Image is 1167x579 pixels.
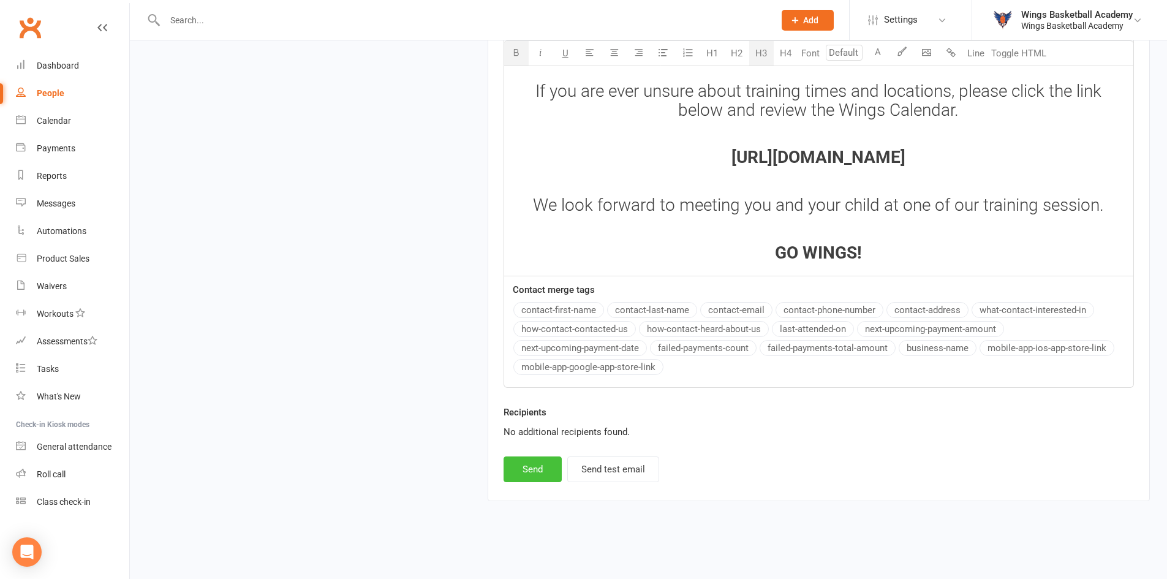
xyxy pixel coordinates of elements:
div: Open Intercom Messenger [12,537,42,567]
a: What's New [16,383,129,411]
button: last-attended-on [772,321,854,337]
span: If you are ever unsure about training times and locations, please click the link below and review... [535,81,1106,120]
button: failed-payments-count [650,340,757,356]
button: H2 [725,41,749,66]
a: Calendar [16,107,129,135]
div: General attendance [37,442,111,452]
button: mobile-app-google-app-store-link [513,359,663,375]
button: Line [964,41,988,66]
button: contact-last-name [607,302,697,318]
div: Product Sales [37,254,89,263]
a: Payments [16,135,129,162]
button: Send test email [567,456,659,482]
button: failed-payments-total-amount [760,340,896,356]
a: Clubworx [15,12,45,43]
button: contact-phone-number [776,302,883,318]
button: what-contact-interested-in [972,302,1094,318]
a: Reports [16,162,129,190]
a: Class kiosk mode [16,488,129,516]
span: U [562,48,568,59]
div: Automations [37,226,86,236]
button: Send [504,456,562,482]
div: Wings Basketball Academy [1021,9,1133,20]
button: mobile-app-ios-app-store-link [980,340,1114,356]
span: We look forward to meeting you and your child at one of our training session. [533,195,1104,215]
button: Toggle HTML [988,41,1049,66]
a: Messages [16,190,129,218]
button: H3 [749,41,774,66]
a: Waivers [16,273,129,300]
div: Payments [37,143,75,153]
span: Settings [884,6,918,34]
div: Assessments [37,336,97,346]
div: Calendar [37,116,71,126]
div: People [37,88,64,98]
button: Add [782,10,834,31]
button: next-upcoming-payment-amount [857,321,1004,337]
a: Workouts [16,300,129,328]
button: next-upcoming-payment-date [513,340,647,356]
button: Font [798,41,823,66]
a: Tasks [16,355,129,383]
button: A [866,41,890,66]
a: Dashboard [16,52,129,80]
a: People [16,80,129,107]
input: Search... [161,12,766,29]
input: Default [826,45,863,61]
img: thumb_image1733802406.png [991,8,1015,32]
a: Automations [16,218,129,245]
a: Product Sales [16,245,129,273]
div: No additional recipients found. [504,425,1134,439]
a: General attendance kiosk mode [16,433,129,461]
button: how-contact-heard-about-us [639,321,769,337]
span: Add [803,15,818,25]
div: Messages [37,199,75,208]
button: contact-address [886,302,969,318]
div: Tasks [37,364,59,374]
button: business-name [899,340,976,356]
div: Roll call [37,469,66,479]
span: GO WINGS! [775,243,862,263]
button: H4 [774,41,798,66]
button: H1 [700,41,725,66]
label: Contact merge tags [513,282,595,297]
button: how-contact-contacted-us [513,321,636,337]
a: Assessments [16,328,129,355]
button: U [553,41,578,66]
div: Reports [37,171,67,181]
div: What's New [37,392,81,401]
button: contact-first-name [513,302,604,318]
div: Wings Basketball Academy [1021,20,1133,31]
div: Waivers [37,281,67,291]
button: contact-email [700,302,772,318]
div: Class check-in [37,497,91,507]
span: [URL][DOMAIN_NAME] [731,147,905,167]
a: Roll call [16,461,129,488]
div: Dashboard [37,61,79,70]
label: Recipients [504,405,546,420]
div: Workouts [37,309,74,319]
